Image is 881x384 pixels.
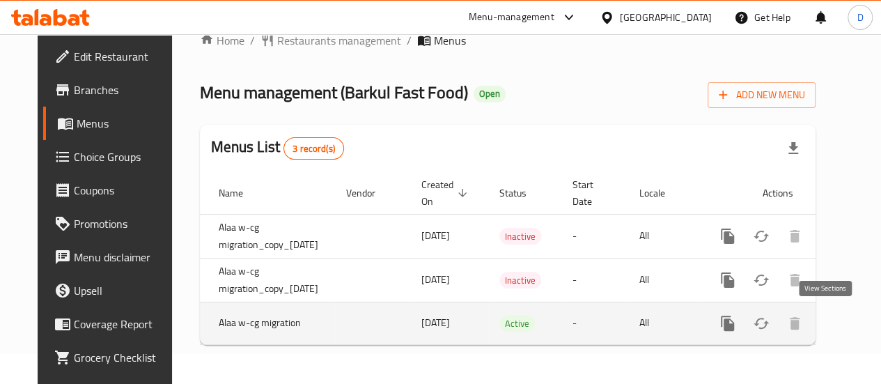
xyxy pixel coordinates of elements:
[74,148,173,165] span: Choice Groups
[561,302,628,344] td: -
[499,315,535,332] div: Active
[421,176,471,210] span: Created On
[474,86,506,102] div: Open
[572,176,611,210] span: Start Date
[469,9,554,26] div: Menu-management
[260,32,401,49] a: Restaurants management
[811,220,845,253] a: View Sections
[561,214,628,258] td: -
[141,172,856,345] table: enhanced table
[744,220,778,253] button: Change Status
[43,73,185,107] a: Branches
[778,307,811,340] button: Delete menu
[74,182,173,199] span: Coupons
[43,307,185,341] a: Coverage Report
[74,249,173,266] span: Menu disclaimer
[74,282,173,299] span: Upsell
[283,137,344,160] div: Total records count
[43,140,185,174] a: Choice Groups
[346,185,393,201] span: Vendor
[43,40,185,73] a: Edit Restaurant
[208,214,335,258] td: Alaa w-cg migration_copy_[DATE]
[74,316,173,332] span: Coverage Report
[744,307,778,340] button: Change Status
[499,228,541,245] div: Inactive
[499,185,545,201] span: Status
[74,349,173,366] span: Grocery Checklist
[200,32,816,49] nav: breadcrumb
[208,302,335,344] td: Alaa w-cg migration
[857,10,863,25] span: D
[778,220,811,253] button: Delete menu
[284,142,343,155] span: 3 record(s)
[74,82,173,98] span: Branches
[43,274,185,307] a: Upsell
[74,48,173,65] span: Edit Restaurant
[628,214,700,258] td: All
[421,270,450,289] span: [DATE]
[708,82,816,108] button: Add New Menu
[74,215,173,232] span: Promotions
[474,88,506,100] span: Open
[211,137,344,160] h2: Menus List
[200,32,244,49] a: Home
[561,258,628,302] td: -
[43,341,185,374] a: Grocery Checklist
[777,132,810,165] div: Export file
[628,258,700,302] td: All
[778,263,811,297] button: Delete menu
[200,77,468,108] span: Menu management ( Barkul Fast Food )
[43,107,185,140] a: Menus
[811,263,845,297] a: View Sections
[208,258,335,302] td: Alaa w-cg migration_copy_[DATE]
[43,207,185,240] a: Promotions
[77,115,173,132] span: Menus
[628,302,700,344] td: All
[421,226,450,245] span: [DATE]
[639,185,683,201] span: Locale
[250,32,255,49] li: /
[499,229,541,245] span: Inactive
[43,174,185,207] a: Coupons
[407,32,412,49] li: /
[711,263,744,297] button: more
[744,263,778,297] button: Change Status
[277,32,401,49] span: Restaurants management
[620,10,712,25] div: [GEOGRAPHIC_DATA]
[711,307,744,340] button: more
[719,86,804,104] span: Add New Menu
[434,32,466,49] span: Menus
[43,240,185,274] a: Menu disclaimer
[711,220,744,253] button: more
[700,172,856,215] th: Actions
[219,185,261,201] span: Name
[499,316,535,332] span: Active
[499,272,541,289] span: Inactive
[421,314,450,332] span: [DATE]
